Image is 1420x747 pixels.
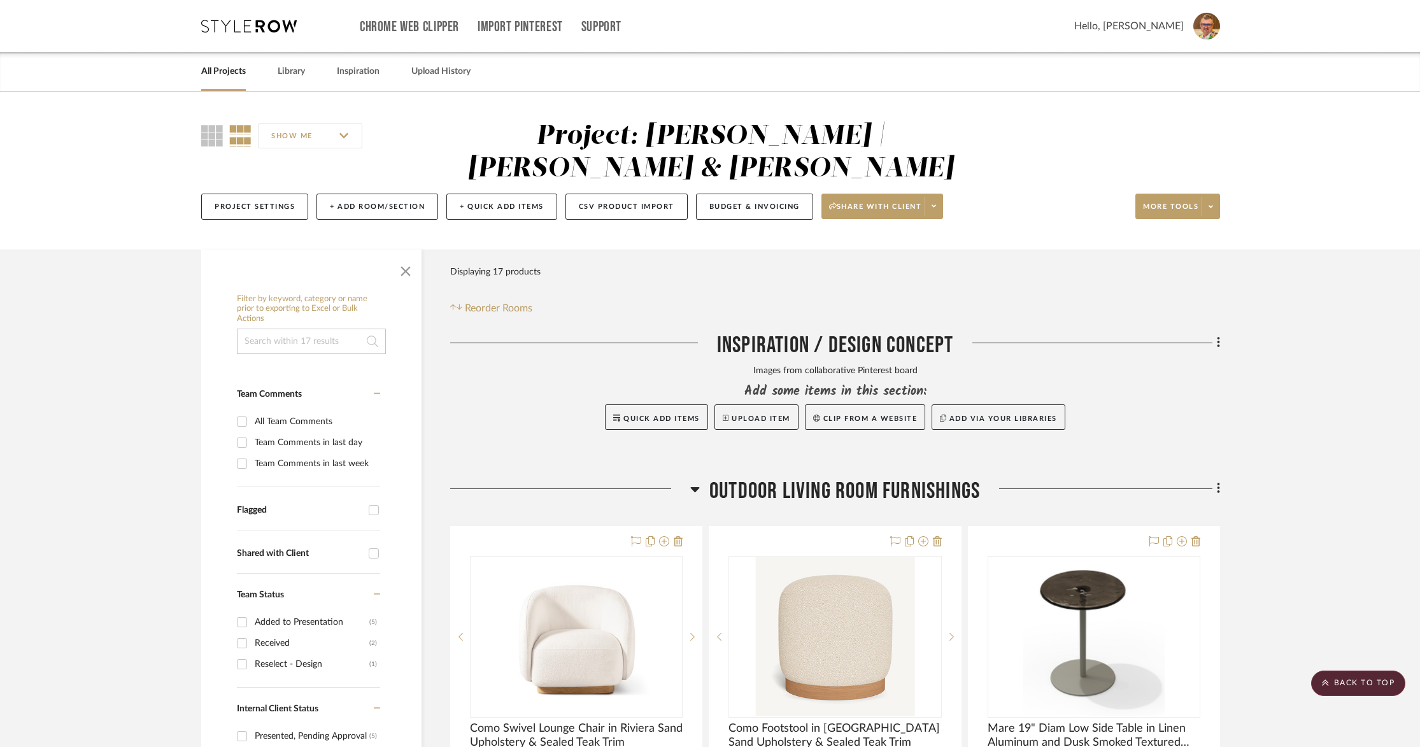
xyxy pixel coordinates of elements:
[369,633,377,653] div: (2)
[465,301,532,316] span: Reorder Rooms
[255,453,377,474] div: Team Comments in last week
[237,329,386,354] input: Search within 17 results
[696,194,813,220] button: Budget & Invoicing
[829,202,922,221] span: Share with client
[369,612,377,632] div: (5)
[1311,671,1405,696] scroll-to-top-button: BACK TO TOP
[237,548,362,559] div: Shared with Client
[255,633,369,653] div: Received
[237,505,362,516] div: Flagged
[237,590,284,599] span: Team Status
[1074,18,1184,34] span: Hello, [PERSON_NAME]
[337,63,380,80] a: Inspiration
[932,404,1065,430] button: Add via your libraries
[497,557,656,716] img: Como Swivel Lounge Chair in Riviera Sand Upholstery & Sealed Teak Trim
[605,404,708,430] button: Quick Add Items
[237,294,386,324] h6: Filter by keyword, category or name prior to exporting to Excel or Bulk Actions
[369,726,377,746] div: (5)
[411,63,471,80] a: Upload History
[821,194,944,219] button: Share with client
[805,404,925,430] button: Clip from a website
[1135,194,1220,219] button: More tools
[478,22,563,32] a: Import Pinterest
[988,557,1200,717] div: 0
[237,704,318,713] span: Internal Client Status
[255,726,369,746] div: Presented, Pending Approval
[450,364,1220,378] div: Images from collaborative Pinterest board
[255,432,377,453] div: Team Comments in last day
[446,194,557,220] button: + Quick Add Items
[360,22,459,32] a: Chrome Web Clipper
[237,390,302,399] span: Team Comments
[729,557,941,717] div: 0
[1193,13,1220,39] img: avatar
[450,259,541,285] div: Displaying 17 products
[255,411,377,432] div: All Team Comments
[316,194,438,220] button: + Add Room/Section
[714,404,799,430] button: Upload Item
[467,123,955,182] div: Project: [PERSON_NAME] | [PERSON_NAME] & [PERSON_NAME]
[581,22,621,32] a: Support
[369,654,377,674] div: (1)
[393,256,418,281] button: Close
[565,194,688,220] button: CSV Product Import
[450,383,1220,401] div: Add some items in this section:
[201,194,308,220] button: Project Settings
[471,557,682,717] div: 1
[755,557,914,716] img: Como Footstool in Riviera Sand Upholstery & Sealed Teak Trim
[450,301,532,316] button: Reorder Rooms
[278,63,305,80] a: Library
[709,478,980,505] span: Outdoor Living Room Furnishings
[623,415,700,422] span: Quick Add Items
[201,63,246,80] a: All Projects
[1023,557,1164,716] img: Mare 19" Diam Low Side Table in Linen Aluminum and Dusk Smoked Textured Glass Top
[255,612,369,632] div: Added to Presentation
[255,654,369,674] div: Reselect - Design
[1143,202,1198,221] span: More tools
